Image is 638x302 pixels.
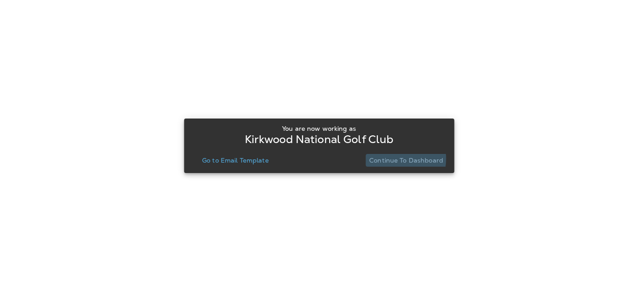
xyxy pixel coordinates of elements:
p: Continue to Dashboard [369,157,443,164]
p: Kirkwood National Golf Club [245,136,394,143]
button: Continue to Dashboard [366,154,447,167]
p: You are now working as [282,125,356,132]
p: Go to Email Template [202,157,269,164]
button: Go to Email Template [198,154,272,167]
